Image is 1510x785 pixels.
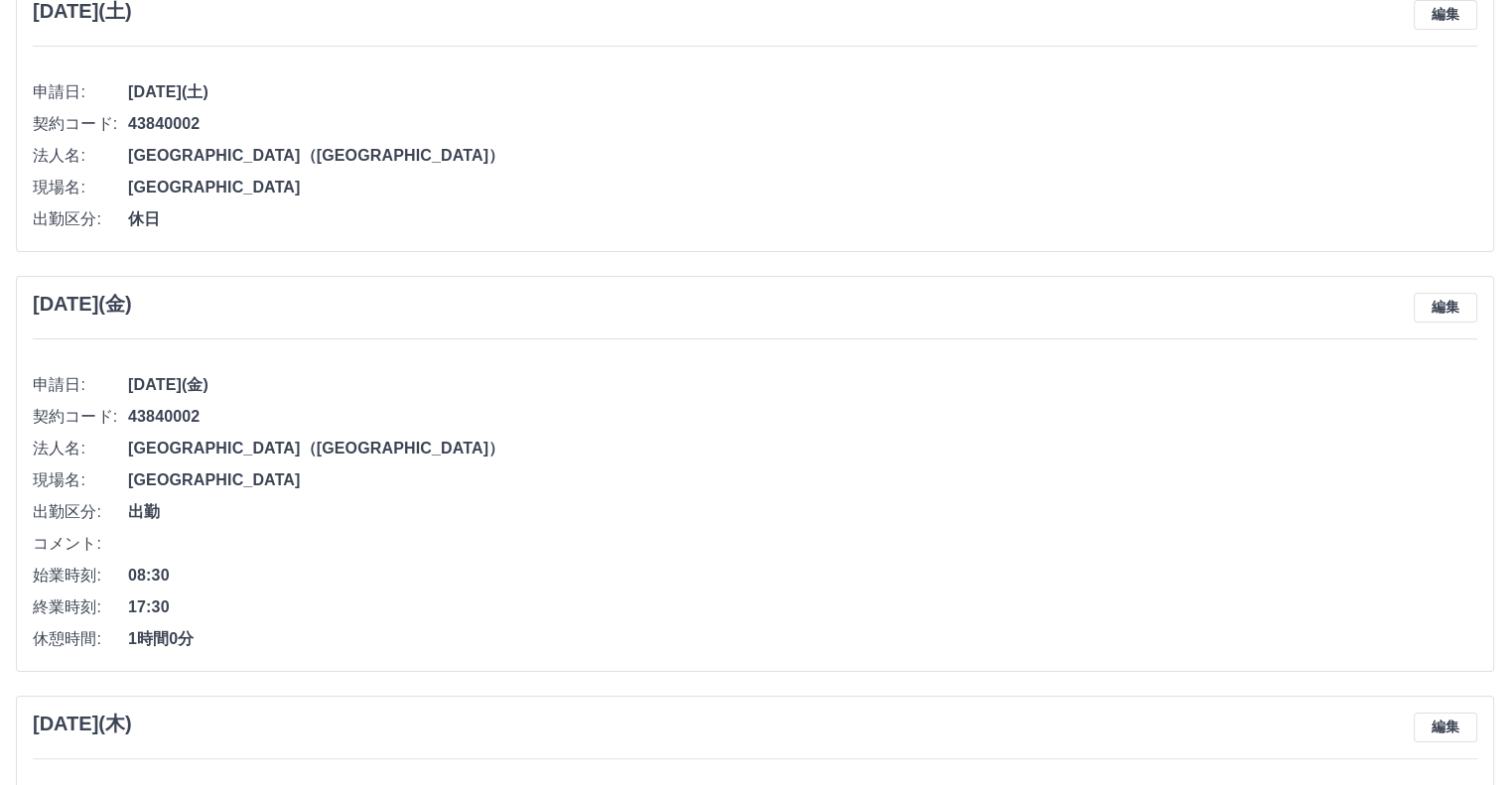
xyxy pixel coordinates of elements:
span: 08:30 [128,564,1477,588]
span: 1時間0分 [128,627,1477,651]
span: 始業時刻: [33,564,128,588]
span: 43840002 [128,112,1477,136]
span: 17:30 [128,595,1477,619]
button: 編集 [1414,713,1477,742]
span: 現場名: [33,468,128,492]
button: 編集 [1414,293,1477,323]
span: 契約コード: [33,405,128,429]
span: 法人名: [33,144,128,168]
h3: [DATE](金) [33,293,132,316]
span: 43840002 [128,405,1477,429]
span: 休日 [128,207,1477,231]
span: [GEOGRAPHIC_DATA]（[GEOGRAPHIC_DATA]） [128,437,1477,460]
span: 申請日: [33,373,128,397]
span: 終業時刻: [33,595,128,619]
span: 出勤区分: [33,207,128,231]
span: [GEOGRAPHIC_DATA] [128,468,1477,492]
span: 法人名: [33,437,128,460]
span: [DATE](金) [128,373,1477,397]
span: 出勤 [128,500,1477,524]
span: 現場名: [33,176,128,199]
span: [GEOGRAPHIC_DATA] [128,176,1477,199]
span: [GEOGRAPHIC_DATA]（[GEOGRAPHIC_DATA]） [128,144,1477,168]
span: 申請日: [33,80,128,104]
h3: [DATE](木) [33,713,132,735]
span: コメント: [33,532,128,556]
span: [DATE](土) [128,80,1477,104]
span: 契約コード: [33,112,128,136]
span: 出勤区分: [33,500,128,524]
span: 休憩時間: [33,627,128,651]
